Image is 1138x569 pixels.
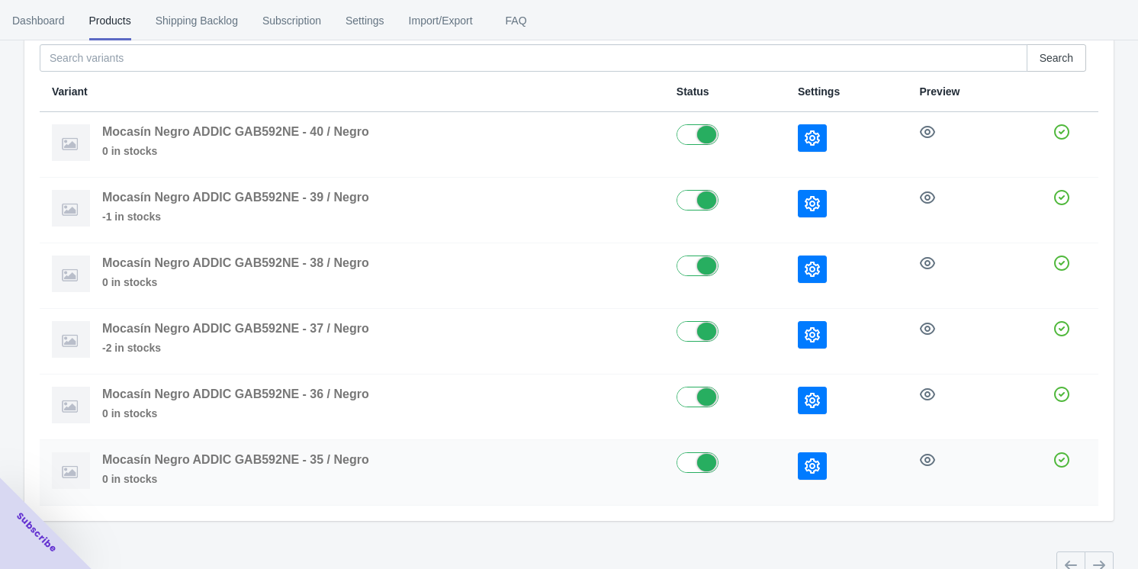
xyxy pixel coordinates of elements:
span: Mocasín Negro ADDIC GAB592NE - 39 / Negro [102,191,369,204]
span: 0 in stocks [102,471,369,487]
span: Import/Export [409,1,473,40]
img: imgnotfound.png [52,321,90,358]
span: Mocasín Negro ADDIC GAB592NE - 38 / Negro [102,256,369,269]
span: Products [89,1,131,40]
span: Search [1040,52,1073,64]
span: -1 in stocks [102,209,369,224]
span: 0 in stocks [102,406,369,421]
span: 0 in stocks [102,143,369,159]
span: Subscribe [14,510,59,555]
img: imgnotfound.png [52,256,90,292]
img: imgnotfound.png [52,387,90,423]
input: Search variants [40,44,1027,72]
span: Mocasín Negro ADDIC GAB592NE - 37 / Negro [102,322,369,335]
span: FAQ [497,1,535,40]
span: Mocasín Negro ADDIC GAB592NE - 35 / Negro [102,453,369,466]
span: Subscription [262,1,321,40]
span: Settings [346,1,384,40]
img: imgnotfound.png [52,124,90,161]
span: Shipping Backlog [156,1,238,40]
span: Variant [52,85,88,98]
span: Mocasín Negro ADDIC GAB592NE - 40 / Negro [102,125,369,138]
button: Search [1027,44,1086,72]
span: Mocasín Negro ADDIC GAB592NE - 36 / Negro [102,387,369,400]
span: Settings [798,85,840,98]
span: Status [677,85,709,98]
img: imgnotfound.png [52,190,90,227]
span: 0 in stocks [102,275,369,290]
span: Preview [920,85,960,98]
span: Dashboard [12,1,65,40]
span: -2 in stocks [102,340,369,355]
img: imgnotfound.png [52,452,90,489]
